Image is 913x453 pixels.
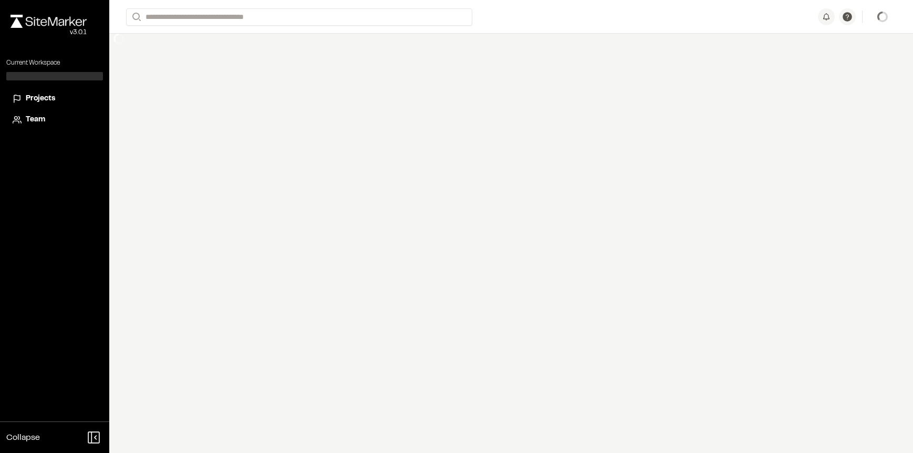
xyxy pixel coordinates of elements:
[26,114,45,126] span: Team
[11,15,87,28] img: rebrand.png
[26,93,55,105] span: Projects
[11,28,87,37] div: Oh geez...please don't...
[126,8,145,26] button: Search
[6,431,40,444] span: Collapse
[6,58,103,68] p: Current Workspace
[13,93,97,105] a: Projects
[13,114,97,126] a: Team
